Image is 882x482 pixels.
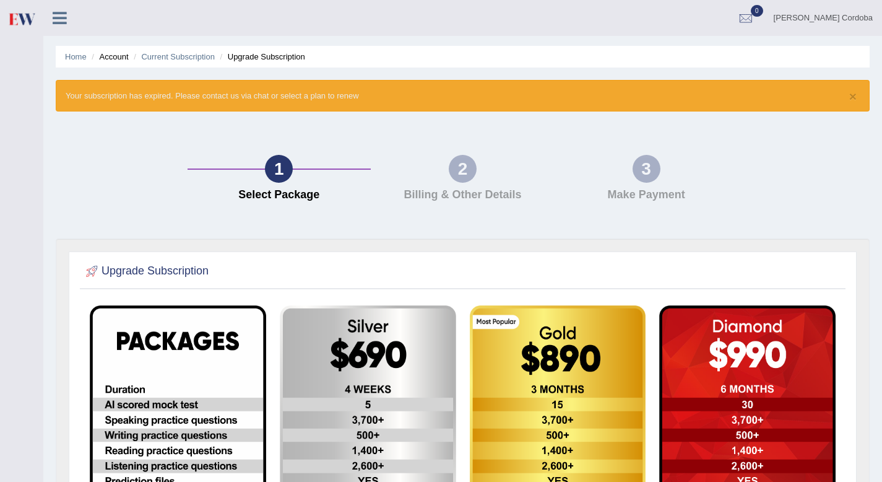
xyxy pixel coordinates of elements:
[89,51,128,63] li: Account
[849,90,857,103] button: ×
[633,155,660,183] div: 3
[751,5,763,17] span: 0
[194,189,365,201] h4: Select Package
[56,80,870,112] div: Your subscription has expired. Please contact us via chat or select a plan to renew
[141,52,215,61] a: Current Subscription
[377,189,548,201] h4: Billing & Other Details
[65,52,87,61] a: Home
[561,189,732,201] h4: Make Payment
[217,51,305,63] li: Upgrade Subscription
[265,155,293,183] div: 1
[449,155,477,183] div: 2
[83,262,209,281] h2: Upgrade Subscription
